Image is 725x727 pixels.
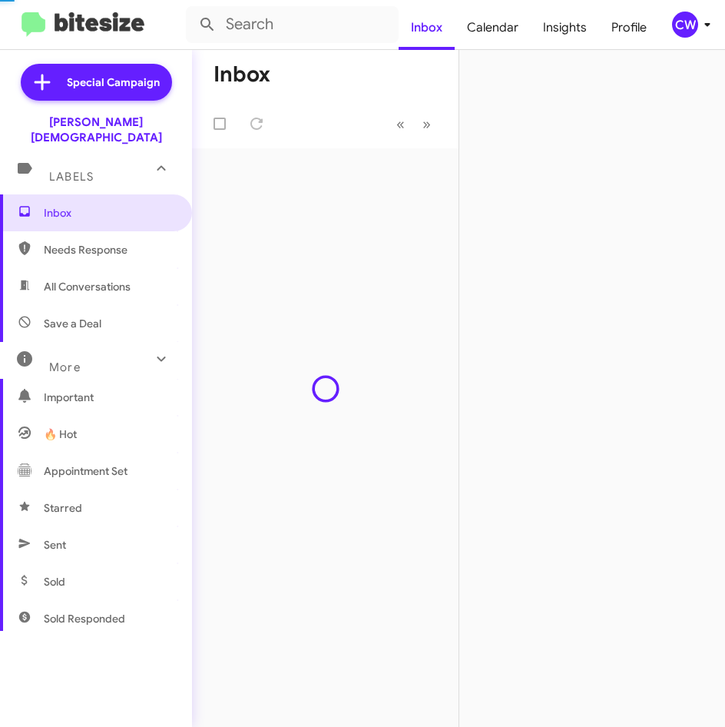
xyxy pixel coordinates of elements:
span: « [396,115,405,134]
span: 🔥 Hot [44,427,77,442]
button: CW [659,12,708,38]
span: Starred [44,500,82,516]
a: Insights [531,5,599,50]
a: Profile [599,5,659,50]
h1: Inbox [214,62,270,87]
span: Sold Responded [44,611,125,626]
span: Needs Response [44,242,174,257]
span: Inbox [44,205,174,221]
button: Next [413,108,440,140]
span: Save a Deal [44,316,101,331]
span: Special Campaign [67,75,160,90]
a: Inbox [399,5,455,50]
span: Sold [44,574,65,589]
span: More [49,360,81,374]
span: Labels [49,170,94,184]
a: Special Campaign [21,64,172,101]
a: Calendar [455,5,531,50]
nav: Page navigation example [388,108,440,140]
span: Important [44,390,174,405]
span: » [422,115,431,134]
div: CW [672,12,698,38]
span: Sent [44,537,66,553]
input: Search [186,6,399,43]
span: Appointment Set [44,463,127,479]
button: Previous [387,108,414,140]
span: All Conversations [44,279,131,294]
